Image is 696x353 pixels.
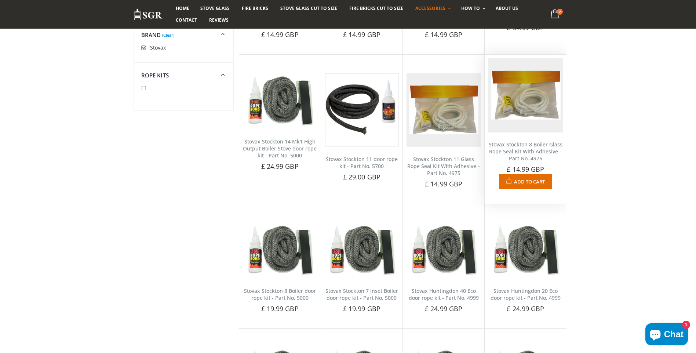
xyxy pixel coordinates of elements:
[242,5,268,11] span: Fire Bricks
[461,5,480,11] span: How To
[170,14,203,26] a: Contact
[499,174,552,189] button: Add to Cart
[343,30,380,39] span: £ 14.99 GBP
[407,156,480,176] a: Stovax Stockton 11 Glass Rope Seal Kit With Adhesive – Part No. 4975
[325,287,398,301] a: Stovax Stockton 7 Inset Boiler door rope kit - Part No. 5000
[280,5,337,11] span: Stove Glass Cut To Size
[343,304,380,313] span: £ 19.99 GBP
[326,156,398,170] a: Stovax Stockton 11 door rope kit - Part No. 5700
[150,44,166,51] span: Stovax
[176,17,197,23] span: Contact
[425,30,462,39] span: £ 14.99 GBP
[325,222,399,279] img: Stovax Stockton 7 Inset Boiler door rope kit
[325,73,399,147] img: Stovax Stockton 11 door rope kit
[415,5,445,11] span: Accessories
[491,287,561,301] a: Stovax Huntingdon 20 Eco door rope kit - Part No. 4999
[425,304,462,313] span: £ 24.99 GBP
[261,30,299,39] span: £ 14.99 GBP
[507,165,544,174] span: £ 14.99 GBP
[425,179,462,188] span: £ 14.99 GBP
[170,3,195,14] a: Home
[141,31,161,39] span: Brand
[547,7,562,22] a: 2
[261,162,299,171] span: £ 24.99 GBP
[243,73,317,130] img: Stovax Stockton 14 Mk1 High Output Boiler Stove door rope kit
[409,287,479,301] a: Stovax Huntingdon 40 Eco door rope kit - Part No. 4999
[643,323,690,347] inbox-online-store-chat: Shopify online store chat
[490,3,524,14] a: About us
[209,17,229,23] span: Reviews
[200,5,230,11] span: Stove Glass
[496,5,518,11] span: About us
[261,304,299,313] span: £ 19.99 GBP
[344,3,409,14] a: Fire Bricks Cut To Size
[407,73,481,147] img: Stovax Stockton 11 Self-Adhesive Glass Seal Kit
[407,222,481,279] img: Stovax Huntingdon 40 Eco door rope kit
[141,72,169,79] span: Rope Kits
[557,9,563,15] span: 2
[507,304,544,313] span: £ 24.99 GBP
[162,34,174,36] a: (Clear)
[236,3,274,14] a: Fire Bricks
[243,222,317,279] img: Stovax Stockton 8 Boiler door rope kit
[343,172,380,181] span: £ 29.00 GBP
[514,178,545,185] span: Add to Cart
[456,3,489,14] a: How To
[275,3,343,14] a: Stove Glass Cut To Size
[488,222,562,279] img: Stovax Huntingdon 20 Eco door rope kit
[134,8,163,21] img: Stove Glass Replacement
[488,58,562,132] img: Stovax Stockton 8 Boiler Self-Adhesive Glass Seal Kit
[243,138,317,159] a: Stovax Stockton 14 Mk1 High Output Boiler Stove door rope kit - Part No. 5000
[195,3,235,14] a: Stove Glass
[349,5,403,11] span: Fire Bricks Cut To Size
[204,14,234,26] a: Reviews
[410,3,454,14] a: Accessories
[244,287,316,301] a: Stovax Stockton 8 Boiler door rope kit - Part No. 5000
[176,5,189,11] span: Home
[489,141,562,162] a: Stovax Stockton 8 Boiler Glass Rope Seal Kit With Adhesive – Part No. 4975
